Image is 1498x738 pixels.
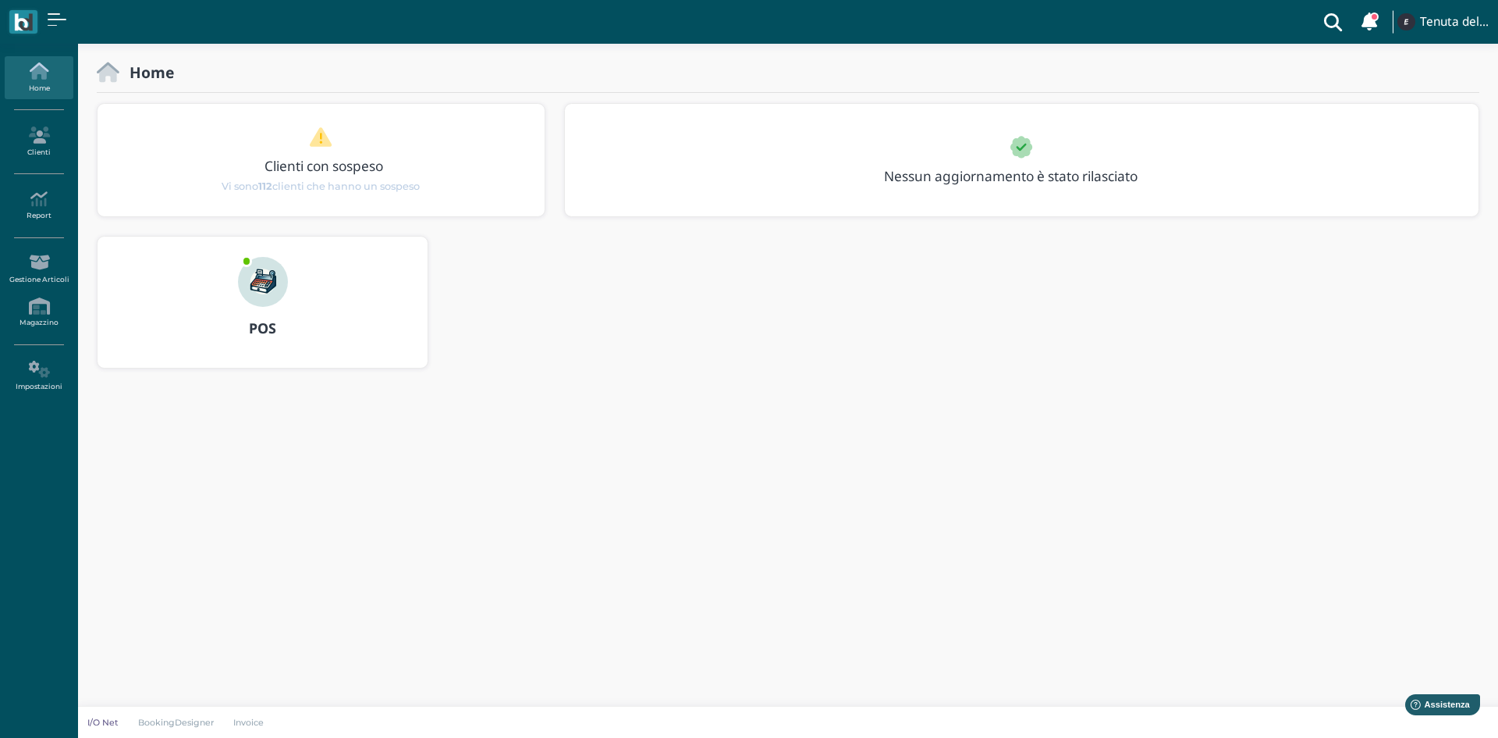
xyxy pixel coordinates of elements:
[5,248,73,291] a: Gestione Articoli
[5,184,73,227] a: Report
[5,56,73,99] a: Home
[222,179,420,194] span: Vi sono clienti che hanno un sospeso
[5,355,73,398] a: Impostazioni
[14,13,32,31] img: logo
[249,319,276,337] b: POS
[238,257,288,307] img: ...
[127,127,514,194] a: Clienti con sospeso Vi sono112clienti che hanno un sospeso
[258,180,272,192] b: 112
[97,236,428,387] a: ... POS
[1420,16,1489,29] h4: Tenuta del Barco
[875,169,1173,184] h3: Nessun aggiornamento è stato rilasciato
[1387,690,1485,725] iframe: Help widget launcher
[46,12,103,24] span: Assistenza
[565,104,1478,216] div: 1 / 1
[119,64,174,80] h2: Home
[98,104,545,216] div: 1 / 1
[1397,13,1415,30] img: ...
[130,159,517,173] h3: Clienti con sospeso
[1395,3,1489,41] a: ... Tenuta del Barco
[5,120,73,163] a: Clienti
[5,291,73,334] a: Magazzino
